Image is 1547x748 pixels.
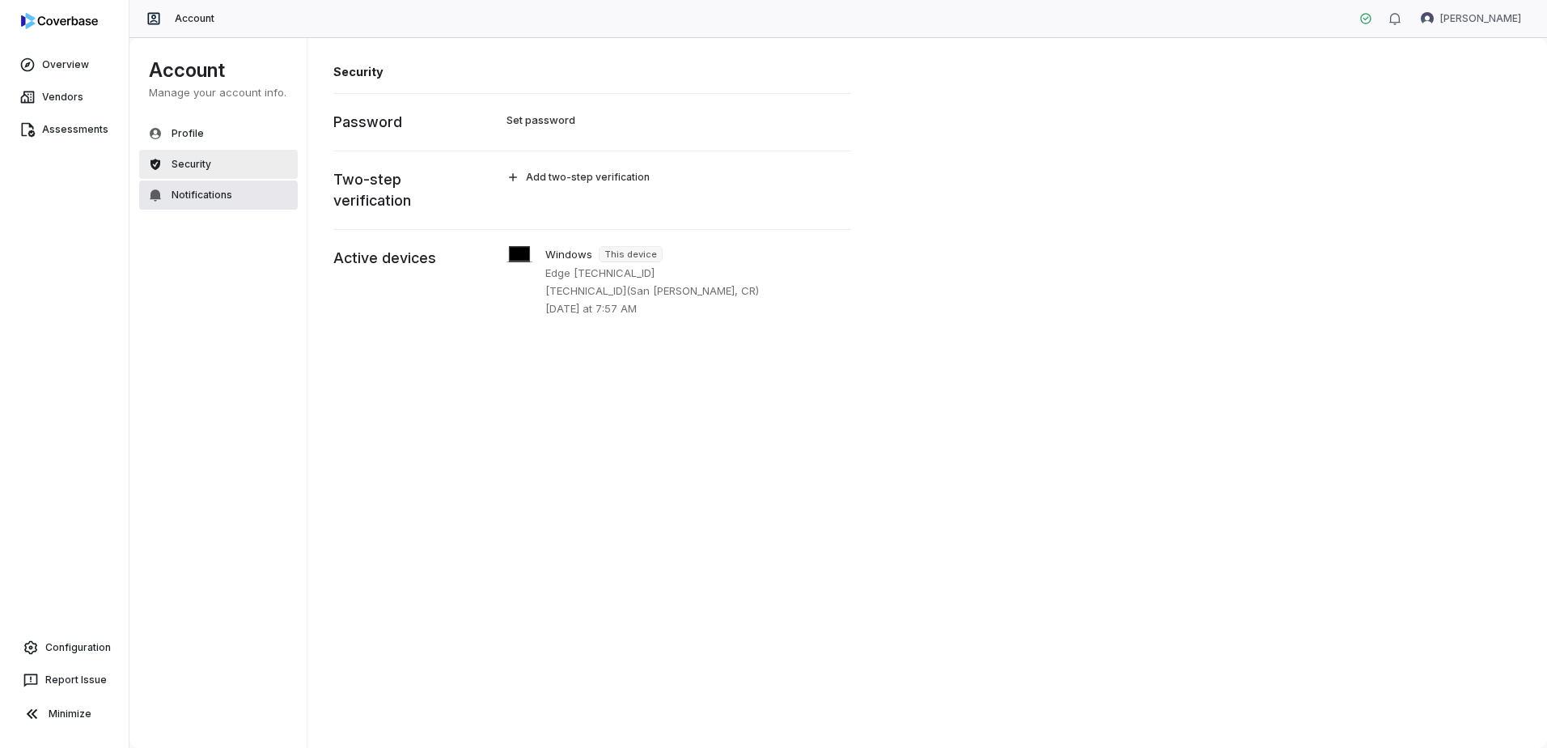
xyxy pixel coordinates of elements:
p: Windows [545,247,592,261]
button: Security [139,150,298,179]
img: logo-D7KZi-bG.svg [21,13,98,29]
button: Report Issue [6,665,122,695]
button: Minimize [6,698,122,730]
button: Add two-step verification [498,164,851,190]
p: [DATE] at 7:57 AM [545,301,637,316]
img: Karen Aguilar avatar [1421,12,1434,25]
h1: Account [149,57,288,83]
p: Password [333,112,402,133]
span: This device [600,247,662,261]
span: Add two-step verification [526,171,650,184]
span: [PERSON_NAME] [1440,12,1521,25]
p: [TECHNICAL_ID] ( San [PERSON_NAME], CR ) [545,283,759,298]
button: Profile [139,119,298,148]
span: Account [175,12,214,25]
span: Profile [172,127,204,140]
h1: Security [333,63,851,80]
a: Overview [3,50,125,79]
a: Assessments [3,115,125,144]
span: Security [172,158,211,171]
button: Karen Aguilar avatar[PERSON_NAME] [1411,6,1531,31]
span: Notifications [172,189,232,202]
p: Active devices [333,248,436,269]
a: Vendors [3,83,125,112]
a: Configuration [6,633,122,662]
p: Manage your account info. [149,85,288,100]
p: Two-step verification [333,169,479,211]
button: Notifications [139,181,298,210]
button: Set password [498,108,585,132]
p: Edge [TECHNICAL_ID] [545,266,655,280]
